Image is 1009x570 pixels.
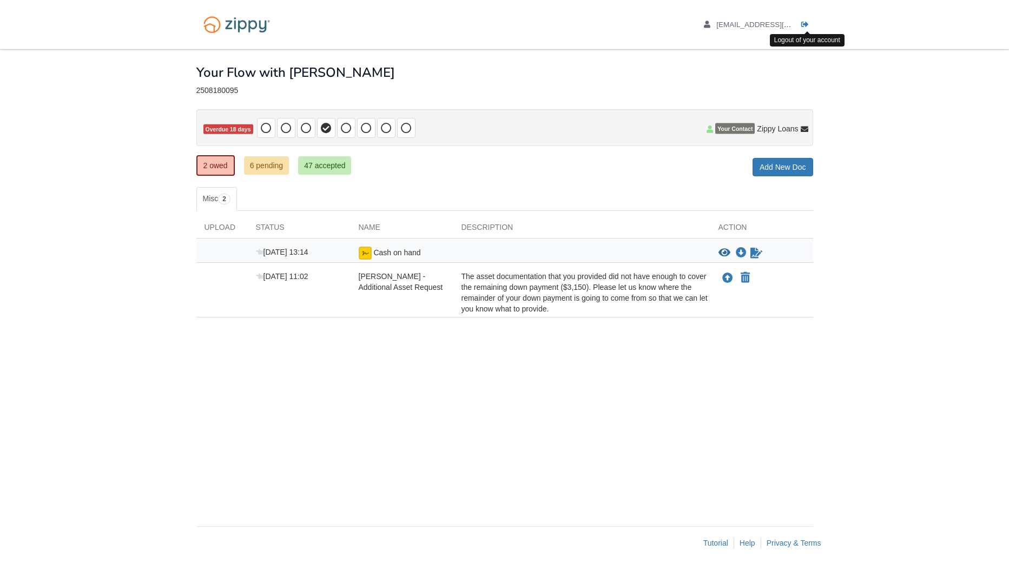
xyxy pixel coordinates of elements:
a: Help [740,539,755,547]
a: 47 accepted [298,156,351,175]
button: Declare Edward Olivares Lopez - Additional Asset Request not applicable [740,271,751,284]
span: eolivares@blueleafresidential.com [716,21,840,29]
button: Upload Edward Olivares Lopez - Additional Asset Request [721,271,734,285]
span: [PERSON_NAME] - Additional Asset Request [359,272,443,291]
span: Zippy Loans [757,123,798,134]
a: 2 owed [196,155,235,176]
button: View Cash on hand [718,248,730,259]
span: Overdue 18 days [203,124,253,135]
span: Cash on hand [373,248,420,257]
div: The asset documentation that you provided did not have enough to cover the remaining down payment... [453,271,710,314]
span: Your Contact [715,123,755,134]
img: Ready for you to esign [359,247,372,260]
a: 6 pending [244,156,289,175]
div: Logout of your account [770,34,845,47]
a: Download Cash on hand [736,249,747,257]
span: [DATE] 13:14 [256,248,308,256]
a: Log out [801,21,813,31]
div: Status [248,222,351,238]
div: Name [351,222,453,238]
a: Privacy & Terms [767,539,821,547]
a: Misc [196,187,237,211]
div: Action [710,222,813,238]
a: Tutorial [703,539,728,547]
a: Add New Doc [753,158,813,176]
a: Sign Form [749,247,763,260]
span: 2 [218,194,230,204]
div: Description [453,222,710,238]
div: Upload [196,222,248,238]
div: 2508180095 [196,86,813,95]
span: [DATE] 11:02 [256,272,308,281]
a: edit profile [704,21,841,31]
h1: Your Flow with [PERSON_NAME] [196,65,395,79]
img: Logo [196,11,277,38]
